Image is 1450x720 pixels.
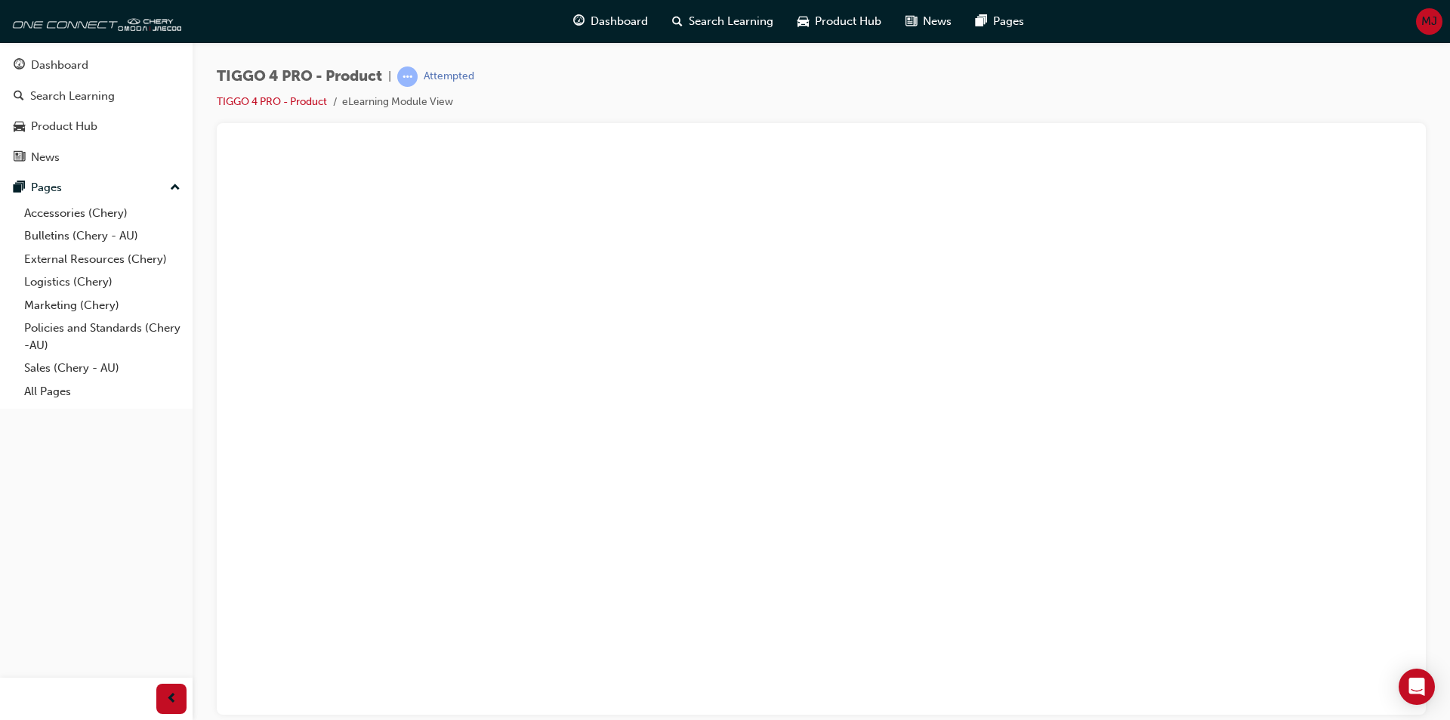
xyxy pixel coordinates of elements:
div: Search Learning [30,88,115,105]
span: pages-icon [14,181,25,195]
button: MJ [1416,8,1442,35]
div: Product Hub [31,118,97,135]
a: News [6,144,187,172]
span: car-icon [797,12,809,31]
a: Logistics (Chery) [18,270,187,294]
a: Sales (Chery - AU) [18,357,187,380]
a: Accessories (Chery) [18,202,187,225]
span: News [923,13,952,30]
span: news-icon [905,12,917,31]
span: search-icon [14,90,24,104]
a: Search Learning [6,82,187,110]
div: Pages [31,179,62,196]
a: Dashboard [6,51,187,79]
a: All Pages [18,380,187,403]
span: search-icon [672,12,683,31]
a: Product Hub [6,113,187,141]
span: car-icon [14,120,25,134]
span: guage-icon [573,12,585,31]
a: Marketing (Chery) [18,294,187,317]
button: DashboardSearch LearningProduct HubNews [6,48,187,174]
a: pages-iconPages [964,6,1036,37]
span: Product Hub [815,13,881,30]
a: TIGGO 4 PRO - Product [217,95,327,108]
span: MJ [1421,13,1437,30]
div: Open Intercom Messenger [1399,669,1435,705]
div: Attempted [424,70,474,84]
a: External Resources (Chery) [18,248,187,271]
span: up-icon [170,178,180,198]
div: News [31,149,60,166]
span: news-icon [14,151,25,165]
li: eLearning Module View [342,94,453,111]
span: Pages [993,13,1024,30]
span: | [388,68,391,85]
a: Policies and Standards (Chery -AU) [18,317,187,357]
span: guage-icon [14,59,25,73]
a: news-iconNews [893,6,964,37]
button: Pages [6,174,187,202]
a: search-iconSearch Learning [660,6,785,37]
a: car-iconProduct Hub [785,6,893,37]
span: learningRecordVerb_ATTEMPT-icon [397,66,418,87]
div: Dashboard [31,57,88,74]
span: Dashboard [591,13,648,30]
a: guage-iconDashboard [561,6,660,37]
span: TIGGO 4 PRO - Product [217,68,382,85]
span: Search Learning [689,13,773,30]
span: pages-icon [976,12,987,31]
img: oneconnect [8,6,181,36]
span: prev-icon [166,690,177,709]
a: Bulletins (Chery - AU) [18,224,187,248]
